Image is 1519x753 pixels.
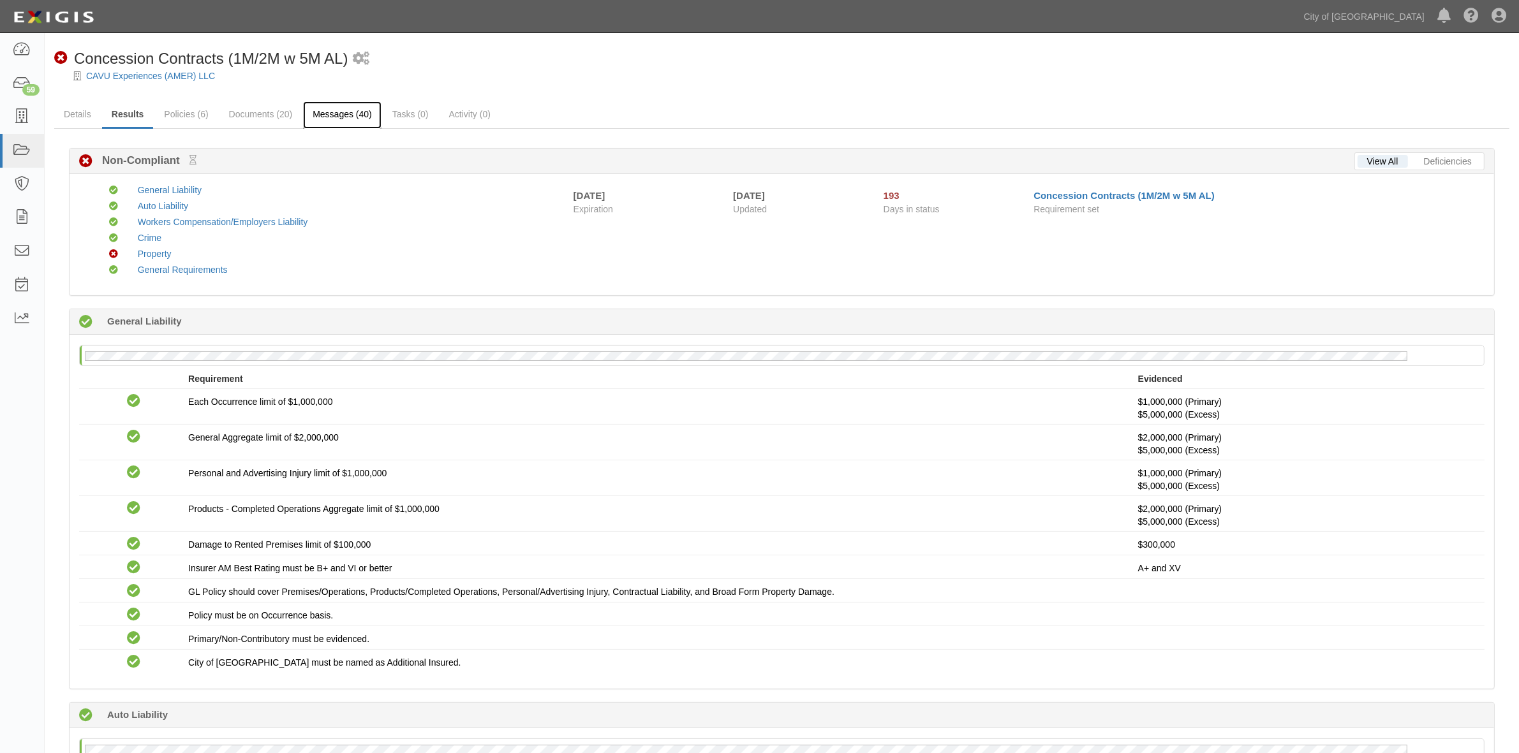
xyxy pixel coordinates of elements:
[79,155,93,168] i: Non-Compliant
[574,203,724,216] span: Expiration
[188,397,332,407] span: Each Occurrence limit of $1,000,000
[107,708,168,721] b: Auto Liability
[127,537,140,551] i: Compliant
[1138,562,1475,574] p: A+ and XV
[127,430,140,444] i: Compliant
[1138,374,1183,384] strong: Evidenced
[109,186,118,195] i: Compliant
[884,204,940,214] span: Days in status
[188,587,834,597] span: GL Policy should cover Premises/Operations, Products/Completed Operations, Personal/Advertising I...
[1138,538,1475,551] p: $300,000
[54,101,101,127] a: Details
[188,539,371,550] span: Damage to Rented Premises limit of $100,000
[574,189,605,202] div: [DATE]
[188,610,333,620] span: Policy must be on Occurrence basis.
[109,202,118,211] i: Compliant
[733,204,767,214] span: Updated
[74,50,348,67] span: Concession Contracts (1M/2M w 5M AL)
[188,468,387,478] span: Personal and Advertising Injury limit of $1,000,000
[188,504,440,514] span: Products - Completed Operations Aggregate limit of $1,000,000
[383,101,438,127] a: Tasks (0)
[22,84,40,96] div: 59
[109,250,118,259] i: Non-Compliant
[440,101,500,127] a: Activity (0)
[1034,190,1215,201] a: Concession Contracts (1M/2M w 5M AL)
[127,608,140,622] i: Compliant
[1138,481,1220,491] span: Policy #83RHUBM60TP Insurer: Hartford Casualty Insurance Company
[138,185,202,195] a: General Liability
[1138,431,1475,457] p: $2,000,000 (Primary)
[188,563,392,573] span: Insurer AM Best Rating must be B+ and VI or better
[1414,155,1481,168] a: Deficiencies
[1034,204,1099,214] span: Requirement set
[188,657,461,668] span: City of [GEOGRAPHIC_DATA] must be named as Additional Insured.
[884,189,1025,202] div: Since 03/01/2025
[109,218,118,227] i: Compliant
[189,155,196,165] small: Pending Review
[138,217,308,227] a: Workers Compensation/Employers Liability
[79,709,93,722] i: Compliant 16 days (since 08/25/2025)
[102,101,154,129] a: Results
[93,153,196,168] b: Non-Compliant
[733,189,864,202] div: [DATE]
[79,316,93,329] i: Compliant 16 days (since 08/25/2025)
[127,632,140,645] i: Compliant
[1138,445,1220,455] span: Policy #83RHUBM60TP Insurer: Hartford Casualty Insurance Company
[1138,502,1475,528] p: $2,000,000 (Primary)
[1358,155,1408,168] a: View All
[127,561,140,574] i: Compliant
[1138,516,1220,527] span: Policy #83RHUBM60TP Insurer: Hartford Casualty Insurance Company
[154,101,218,127] a: Policies (6)
[127,585,140,598] i: Compliant
[109,266,118,275] i: Compliant
[107,314,182,328] b: General Liability
[86,71,215,81] a: CAVU Experiences (AMER) LLC
[127,655,140,669] i: Compliant
[127,395,140,408] i: Compliant
[138,249,172,259] a: Property
[109,234,118,243] i: Compliant
[1298,4,1431,29] a: City of [GEOGRAPHIC_DATA]
[54,52,68,65] i: Non-Compliant
[188,374,243,384] strong: Requirement
[188,432,339,442] span: General Aggregate limit of $2,000,000
[219,101,302,127] a: Documents (20)
[1138,395,1475,421] p: $1,000,000 (Primary)
[353,52,369,66] i: 2 scheduled workflows
[1463,9,1479,24] i: Help Center - Complianz
[138,201,188,211] a: Auto Liability
[127,466,140,479] i: Compliant
[138,265,228,275] a: General Requirements
[303,101,382,129] a: Messages (40)
[138,233,161,243] a: Crime
[1138,467,1475,492] p: $1,000,000 (Primary)
[188,634,369,644] span: Primary/Non-Contributory must be evidenced.
[1138,409,1220,420] span: Policy #83RHUBM60TP Insurer: Hartford Casualty Insurance Company
[54,48,348,69] div: Concession Contracts (1M/2M w 5M AL)
[127,502,140,515] i: Compliant
[10,6,98,29] img: logo-5460c22ac91f19d4615b14bd174203de0afe785f0fc80cf4dbbc73dc1793850b.png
